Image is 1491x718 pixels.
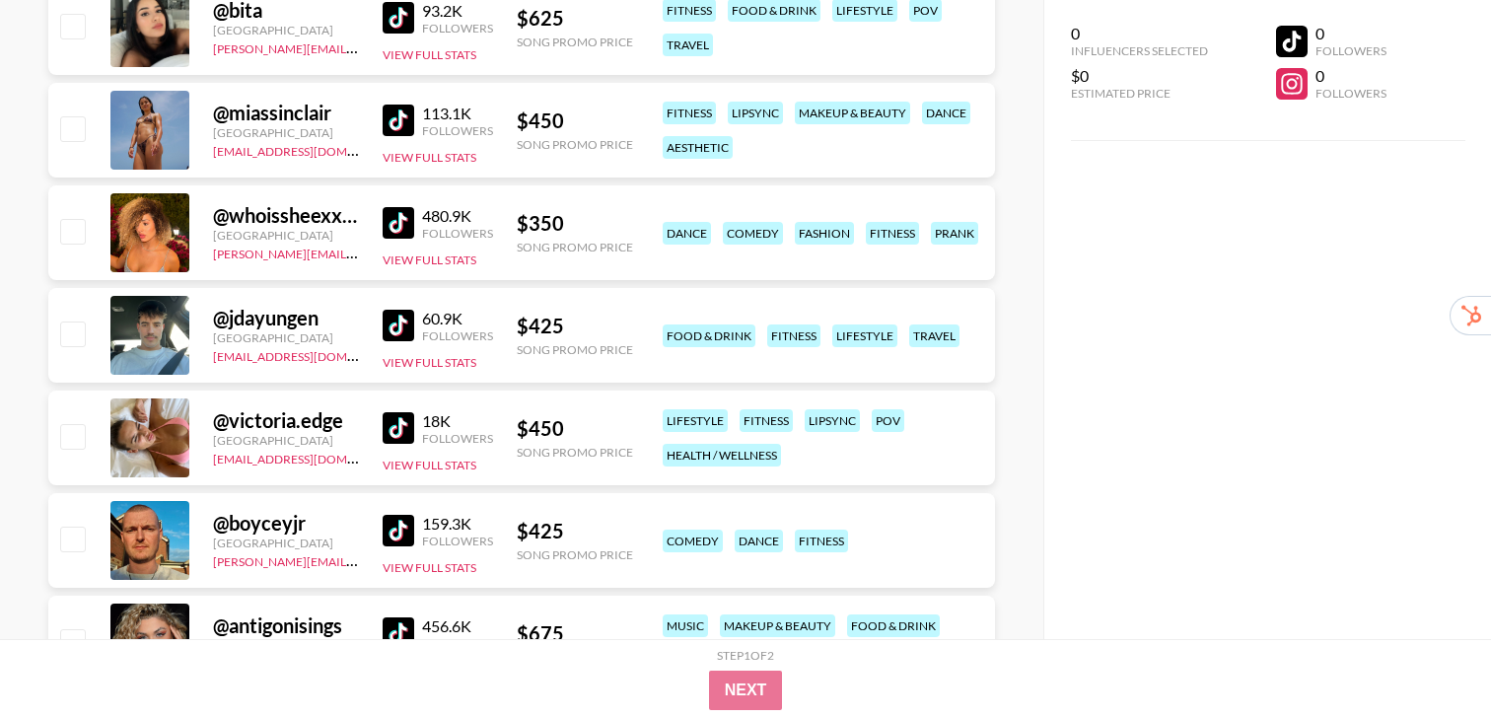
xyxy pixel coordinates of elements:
div: comedy [663,530,723,552]
div: Followers [1315,43,1386,58]
button: View Full Stats [383,560,476,575]
img: TikTok [383,207,414,239]
img: TikTok [383,2,414,34]
div: Song Promo Price [517,137,633,152]
div: [GEOGRAPHIC_DATA] [213,23,359,37]
div: Step 1 of 2 [717,648,774,663]
div: @ whoissheexxxxxxx [213,203,359,228]
div: $ 625 [517,6,633,31]
a: [PERSON_NAME][EMAIL_ADDRESS][DOMAIN_NAME] [213,243,505,261]
a: [PERSON_NAME][EMAIL_ADDRESS][DOMAIN_NAME] [213,37,505,56]
div: food & drink [847,614,940,637]
div: Song Promo Price [517,240,633,254]
iframe: Drift Widget Chat Controller [1392,619,1467,694]
a: [EMAIL_ADDRESS][DOMAIN_NAME] [213,140,411,159]
div: Influencers Selected [1071,43,1208,58]
div: Song Promo Price [517,445,633,460]
div: @ victoria.edge [213,408,359,433]
a: [PERSON_NAME][EMAIL_ADDRESS][DOMAIN_NAME] [213,550,505,569]
div: health / wellness [663,444,781,467]
div: 456.6K [422,616,493,636]
div: travel [909,324,959,347]
div: [GEOGRAPHIC_DATA] [213,536,359,550]
div: 93.2K [422,1,493,21]
div: makeup & beauty [795,102,910,124]
img: TikTok [383,515,414,546]
div: Estimated Price [1071,86,1208,101]
div: $ 425 [517,519,633,543]
img: TikTok [383,105,414,136]
div: 18K [422,411,493,431]
div: Followers [422,431,493,446]
div: music [663,614,708,637]
div: Followers [1315,86,1386,101]
a: [EMAIL_ADDRESS][DOMAIN_NAME] [213,448,411,467]
div: $ 425 [517,314,633,338]
div: dance [735,530,783,552]
img: TikTok [383,412,414,444]
div: dance [663,222,711,245]
div: lipsync [728,102,783,124]
div: lifestyle [832,324,897,347]
div: 60.9K [422,309,493,328]
div: Song Promo Price [517,547,633,562]
div: 0 [1315,66,1386,86]
div: fitness [795,530,848,552]
div: [GEOGRAPHIC_DATA] [213,228,359,243]
div: Followers [422,636,493,651]
div: comedy [723,222,783,245]
div: Followers [422,21,493,36]
div: lifestyle [663,409,728,432]
div: [GEOGRAPHIC_DATA] [213,125,359,140]
div: food & drink [663,324,755,347]
div: [GEOGRAPHIC_DATA] [213,433,359,448]
div: 0 [1071,24,1208,43]
div: @ jdayungen [213,306,359,330]
button: View Full Stats [383,150,476,165]
div: fitness [866,222,919,245]
div: 480.9K [422,206,493,226]
div: $ 350 [517,211,633,236]
img: TikTok [383,310,414,341]
img: TikTok [383,617,414,649]
button: View Full Stats [383,252,476,267]
div: @ boyceyjr [213,511,359,536]
button: View Full Stats [383,458,476,472]
div: fitness [767,324,820,347]
button: Next [709,671,783,710]
div: Followers [422,328,493,343]
button: View Full Stats [383,47,476,62]
div: 159.3K [422,514,493,534]
div: Followers [422,226,493,241]
div: fashion [795,222,854,245]
div: $ 675 [517,621,633,646]
div: lipsync [805,409,860,432]
div: Followers [422,534,493,548]
a: [EMAIL_ADDRESS][DOMAIN_NAME] [213,345,411,364]
div: $0 [1071,66,1208,86]
div: fitness [663,102,716,124]
div: travel [663,34,713,56]
button: View Full Stats [383,355,476,370]
div: [GEOGRAPHIC_DATA] [213,330,359,345]
div: 0 [1315,24,1386,43]
div: Song Promo Price [517,35,633,49]
div: @ antigonisings [213,613,359,638]
div: dance [922,102,970,124]
div: Song Promo Price [517,342,633,357]
div: $ 450 [517,416,633,441]
div: [GEOGRAPHIC_DATA] [213,638,359,653]
div: prank [931,222,978,245]
div: @ miassinclair [213,101,359,125]
div: Followers [422,123,493,138]
div: makeup & beauty [720,614,835,637]
div: pov [872,409,904,432]
div: fitness [740,409,793,432]
div: 113.1K [422,104,493,123]
div: $ 450 [517,108,633,133]
div: aesthetic [663,136,733,159]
